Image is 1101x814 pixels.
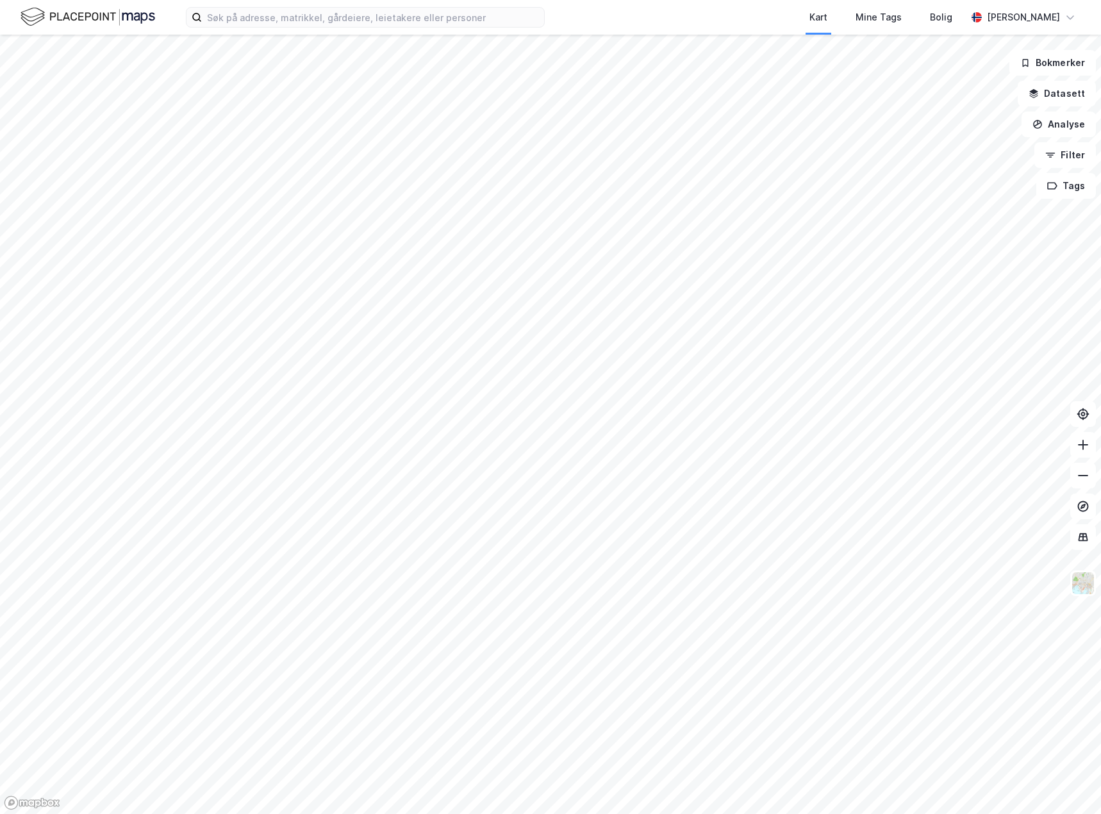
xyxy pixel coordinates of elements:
img: logo.f888ab2527a4732fd821a326f86c7f29.svg [21,6,155,28]
iframe: Chat Widget [1037,752,1101,814]
div: [PERSON_NAME] [987,10,1060,25]
div: Mine Tags [856,10,902,25]
input: Søk på adresse, matrikkel, gårdeiere, leietakere eller personer [202,8,544,27]
div: Bolig [930,10,952,25]
div: Kart [809,10,827,25]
